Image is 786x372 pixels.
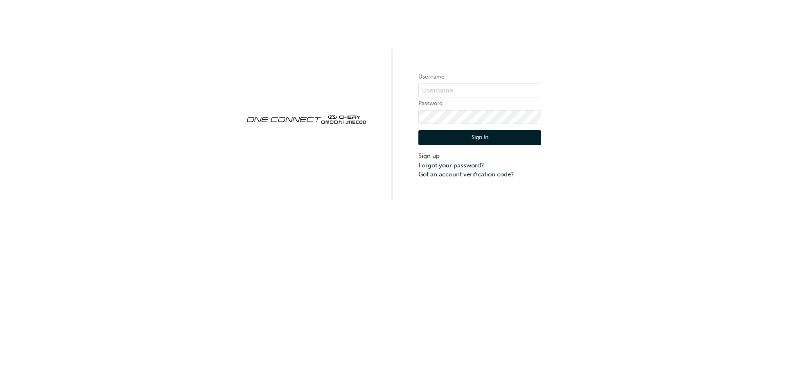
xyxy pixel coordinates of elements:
[418,72,541,82] label: Username
[418,83,541,97] input: Username
[418,170,541,179] a: Got an account verification code?
[418,161,541,170] a: Forgot your password?
[245,108,368,129] img: oneconnect
[418,130,541,146] button: Sign In
[418,151,541,161] a: Sign up
[418,99,541,108] label: Password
